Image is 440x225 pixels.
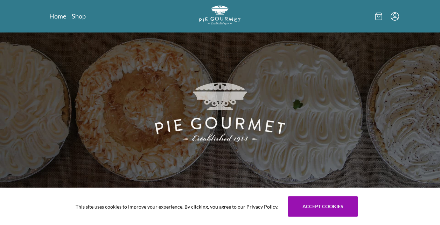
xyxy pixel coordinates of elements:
[199,6,241,25] img: logo
[72,12,86,20] a: Shop
[49,12,66,20] a: Home
[288,196,358,217] button: Accept cookies
[76,203,278,210] span: This site uses cookies to improve your experience. By clicking, you agree to our Privacy Policy.
[391,12,399,21] button: Menu
[199,6,241,27] a: Logo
